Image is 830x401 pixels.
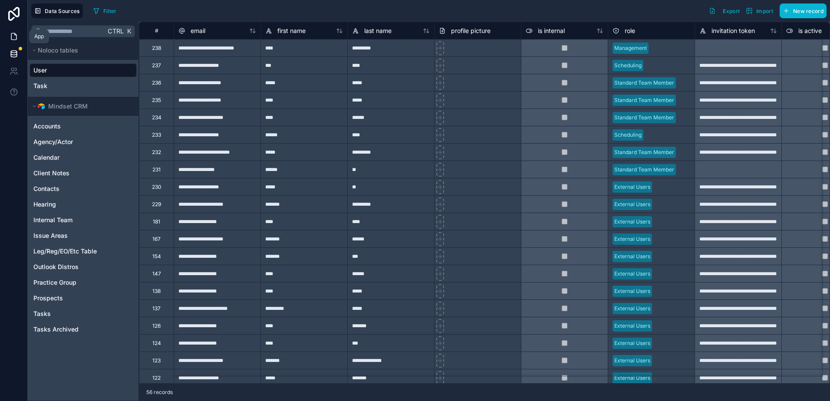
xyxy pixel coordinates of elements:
span: email [191,26,205,35]
div: External Users [614,339,650,347]
div: External Users [614,357,650,365]
div: Standard Team Member [614,79,674,87]
div: External Users [614,287,650,295]
span: role [625,26,635,35]
span: Ctrl [107,26,125,36]
span: invitation token [711,26,755,35]
div: Scheduling [614,131,642,139]
div: 154 [152,253,161,260]
div: External Users [614,305,650,312]
div: 232 [152,149,161,156]
div: 124 [152,340,161,347]
div: 123 [152,357,161,364]
div: 234 [152,114,161,121]
div: 236 [152,79,161,86]
span: profile picture [451,26,491,35]
div: 147 [152,270,161,277]
span: Data Sources [45,8,80,14]
div: Standard Team Member [614,96,674,104]
span: first name [277,26,306,35]
div: 229 [152,201,161,208]
span: New record [793,8,823,14]
div: 237 [152,62,161,69]
span: Import [756,8,773,14]
div: External Users [614,253,650,260]
div: 238 [152,45,161,52]
div: External Users [614,218,650,226]
div: Standard Team Member [614,114,674,122]
div: 231 [152,166,161,173]
div: 138 [152,288,161,295]
div: App [34,33,44,40]
div: 137 [152,305,161,312]
button: Data Sources [31,3,83,18]
div: Management [614,44,647,52]
span: Filter [103,8,117,14]
div: 167 [152,236,161,243]
div: External Users [614,374,650,382]
div: 122 [152,375,161,381]
div: 126 [152,322,161,329]
div: 233 [152,131,161,138]
div: External Users [614,235,650,243]
a: New record [776,3,827,18]
span: is internal [538,26,565,35]
div: 230 [152,184,161,191]
div: External Users [614,183,650,191]
span: 56 records [146,389,173,396]
span: last name [364,26,392,35]
div: Standard Team Member [614,148,674,156]
div: External Users [614,270,650,278]
div: 181 [153,218,160,225]
div: 235 [152,97,161,104]
div: Standard Team Member [614,166,674,174]
button: New record [780,3,827,18]
span: Export [723,8,740,14]
div: External Users [614,322,650,330]
button: Import [743,3,776,18]
div: External Users [614,200,650,208]
div: Scheduling [614,62,642,69]
span: is active [798,26,822,35]
button: Export [706,3,743,18]
span: K [126,28,132,34]
button: Filter [90,4,120,17]
div: # [146,27,167,34]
